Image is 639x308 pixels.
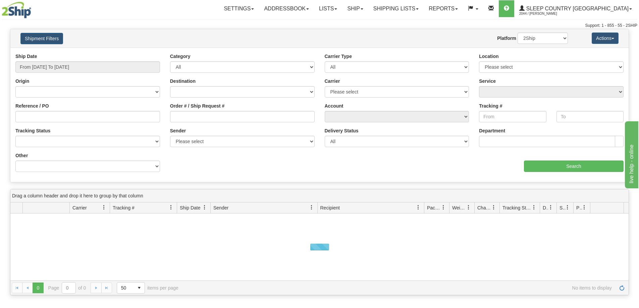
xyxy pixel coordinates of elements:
span: Charge [477,204,491,211]
a: Charge filter column settings [488,202,499,213]
input: To [556,111,624,122]
label: Other [15,152,28,159]
span: Shipment Issues [560,204,565,211]
span: Tracking Status [502,204,532,211]
a: Refresh [617,283,627,293]
a: Shipping lists [368,0,424,17]
label: Category [170,53,191,60]
span: 50 [121,285,130,291]
label: Order # / Ship Request # [170,103,225,109]
div: Support: 1 - 855 - 55 - 2SHIP [2,23,637,28]
button: Actions [592,33,619,44]
a: Carrier filter column settings [98,202,110,213]
span: Tracking # [113,204,135,211]
a: Sleep Country [GEOGRAPHIC_DATA] 2044 / [PERSON_NAME] [514,0,637,17]
button: Shipment Filters [20,33,63,44]
label: Platform [497,35,516,42]
label: Sender [170,127,186,134]
span: Page 0 [33,283,43,293]
span: Page sizes drop down [117,282,145,294]
label: Carrier Type [325,53,352,60]
iframe: chat widget [624,120,638,188]
div: grid grouping header [10,189,629,202]
span: Weight [452,204,466,211]
span: Carrier [72,204,87,211]
span: Page of 0 [48,282,86,294]
span: items per page [117,282,178,294]
a: Shipment Issues filter column settings [562,202,573,213]
span: Ship Date [180,204,200,211]
span: Pickup Status [576,204,582,211]
span: Sleep Country [GEOGRAPHIC_DATA] [525,6,629,11]
label: Ship Date [15,53,37,60]
label: Tracking # [479,103,502,109]
a: Lists [314,0,342,17]
a: Settings [219,0,259,17]
span: select [134,283,145,293]
a: Recipient filter column settings [413,202,424,213]
label: Location [479,53,498,60]
label: Service [479,78,496,84]
img: logo2044.jpg [2,2,31,18]
label: Delivery Status [325,127,359,134]
a: Delivery Status filter column settings [545,202,556,213]
input: Search [524,161,624,172]
a: Sender filter column settings [306,202,317,213]
input: From [479,111,546,122]
span: Delivery Status [543,204,548,211]
a: Reports [424,0,463,17]
a: Ship [342,0,368,17]
span: Recipient [320,204,340,211]
span: Packages [427,204,441,211]
a: Pickup Status filter column settings [579,202,590,213]
label: Account [325,103,343,109]
label: Reference / PO [15,103,49,109]
span: Sender [213,204,228,211]
label: Carrier [325,78,340,84]
span: No items to display [188,285,612,291]
a: Weight filter column settings [463,202,474,213]
label: Tracking Status [15,127,50,134]
a: Packages filter column settings [438,202,449,213]
label: Department [479,127,505,134]
label: Origin [15,78,29,84]
a: Tracking Status filter column settings [528,202,540,213]
div: live help - online [5,4,62,12]
a: Ship Date filter column settings [199,202,210,213]
a: Tracking # filter column settings [165,202,177,213]
label: Destination [170,78,196,84]
a: Addressbook [259,0,314,17]
span: 2044 / [PERSON_NAME] [519,10,570,17]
